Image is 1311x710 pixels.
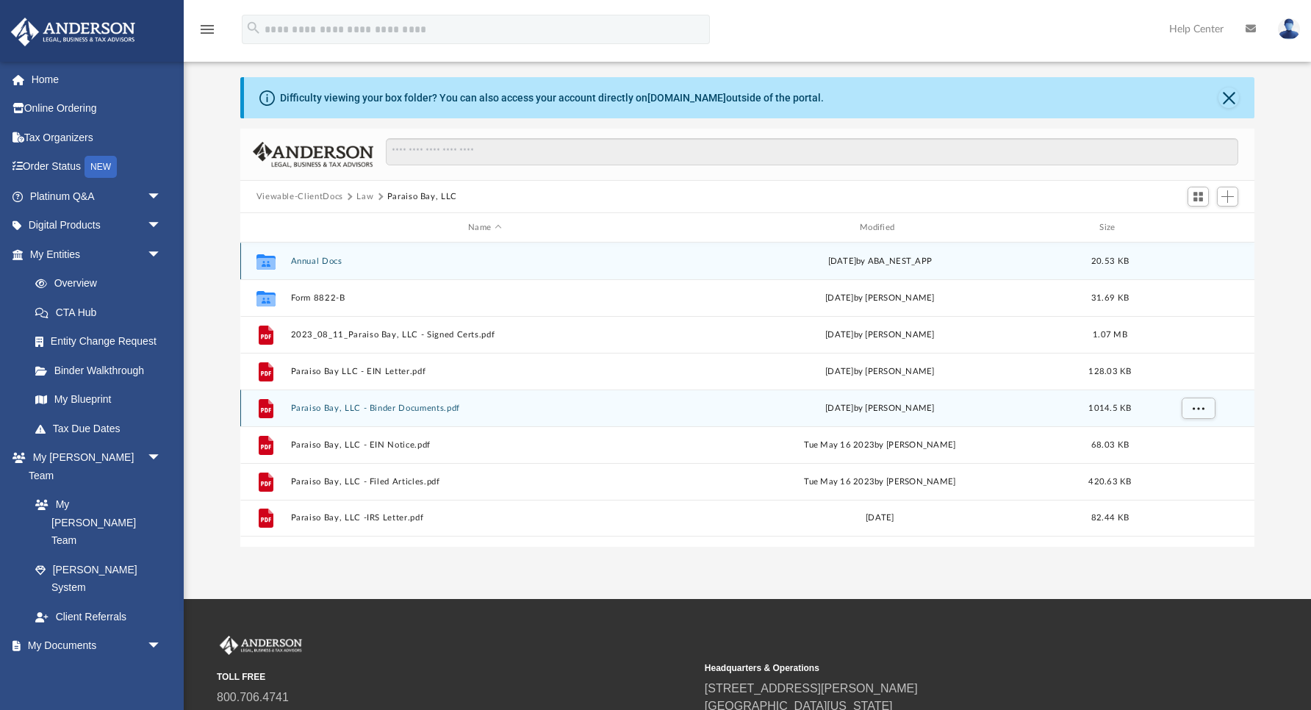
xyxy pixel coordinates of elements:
[147,240,176,270] span: arrow_drop_down
[290,440,679,450] button: Paraiso Bay, LLC - EIN Notice.pdf
[1080,221,1139,234] div: Size
[21,356,184,385] a: Binder Walkthrough
[245,20,262,36] i: search
[290,477,679,487] button: Paraiso Bay, LLC - Filed Articles.pdf
[217,670,694,684] small: TOLL FREE
[290,513,679,523] button: Paraiso Bay, LLC -IRS Letter.pdf
[1088,367,1131,376] span: 128.03 KB
[1218,87,1239,108] button: Close
[686,512,1074,525] div: [DATE]
[10,240,184,269] a: My Entitiesarrow_drop_down
[290,293,679,303] button: Form 8822-B
[280,90,824,106] div: Difficulty viewing your box folder? You can also access your account directly on outside of the p...
[10,631,176,661] a: My Documentsarrow_drop_down
[147,443,176,473] span: arrow_drop_down
[705,682,918,695] a: [STREET_ADDRESS][PERSON_NAME]
[217,636,305,655] img: Anderson Advisors Platinum Portal
[10,211,184,240] a: Digital Productsarrow_drop_down
[290,404,679,413] button: Paraiso Bay, LLC - Binder Documents.pdf
[290,330,679,340] button: 2023_08_11_Paraiso Bay, LLC - Signed Certs.pdf
[1091,441,1129,449] span: 68.03 KB
[1146,221,1249,234] div: id
[10,443,176,490] a: My [PERSON_NAME] Teamarrow_drop_down
[21,385,176,415] a: My Blueprint
[1088,404,1131,412] span: 1014.5 KB
[686,402,1074,415] div: [DATE] by [PERSON_NAME]
[1088,478,1131,486] span: 420.63 KB
[686,476,1074,489] div: Tue May 16 2023 by [PERSON_NAME]
[10,152,184,182] a: Order StatusNEW
[256,190,343,204] button: Viewable-ClientDocs
[10,94,184,123] a: Online Ordering
[21,660,169,689] a: Box
[686,292,1074,305] div: [DATE] by [PERSON_NAME]
[685,221,1074,234] div: Modified
[21,555,176,602] a: [PERSON_NAME] System
[10,182,184,211] a: Platinum Q&Aarrow_drop_down
[1091,294,1129,302] span: 31.69 KB
[21,602,176,631] a: Client Referrals
[705,661,1182,675] small: Headquarters & Operations
[387,190,457,204] button: Paraiso Bay, LLC
[1217,187,1239,207] button: Add
[246,221,283,234] div: id
[1091,514,1129,522] span: 82.44 KB
[1091,257,1129,265] span: 20.53 KB
[147,182,176,212] span: arrow_drop_down
[147,631,176,661] span: arrow_drop_down
[647,92,726,104] a: [DOMAIN_NAME]
[1093,331,1127,339] span: 1.07 MB
[85,156,117,178] div: NEW
[290,221,678,234] div: Name
[386,138,1238,166] input: Search files and folders
[21,269,184,298] a: Overview
[290,257,679,266] button: Annual Docs
[1188,187,1210,207] button: Switch to Grid View
[240,243,1255,548] div: grid
[10,65,184,94] a: Home
[1278,18,1300,40] img: User Pic
[21,414,184,443] a: Tax Due Dates
[686,365,1074,379] div: [DATE] by [PERSON_NAME]
[7,18,140,46] img: Anderson Advisors Platinum Portal
[198,28,216,38] a: menu
[21,327,184,356] a: Entity Change Request
[290,367,679,376] button: Paraiso Bay LLC - EIN Letter.pdf
[356,190,373,204] button: Law
[1181,398,1215,420] button: More options
[21,490,169,556] a: My [PERSON_NAME] Team
[21,298,184,327] a: CTA Hub
[686,329,1074,342] div: [DATE] by [PERSON_NAME]
[10,123,184,152] a: Tax Organizers
[686,439,1074,452] div: Tue May 16 2023 by [PERSON_NAME]
[217,691,289,703] a: 800.706.4741
[198,21,216,38] i: menu
[686,255,1074,268] div: [DATE] by ABA_NEST_APP
[147,211,176,241] span: arrow_drop_down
